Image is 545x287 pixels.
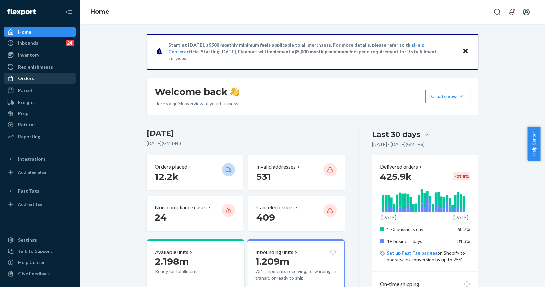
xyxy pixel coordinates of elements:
[155,212,167,223] span: 24
[209,42,267,48] span: $500 monthly minimum fee
[4,235,76,245] a: Settings
[491,5,504,19] button: Open Search Box
[461,47,470,56] button: Close
[453,172,470,180] div: -27.6 %
[18,121,36,128] div: Returns
[4,119,76,130] a: Returns
[380,171,412,182] span: 425.9k
[18,87,32,94] div: Parcel
[230,87,239,96] img: hand-wave emoji
[18,270,50,277] div: Give Feedback
[527,127,540,161] button: Help Center
[505,5,518,19] button: Open notifications
[4,38,76,48] a: Inbounds24
[18,188,39,194] div: Fast Tags
[18,237,37,243] div: Settings
[457,238,470,244] span: 31.3%
[4,73,76,84] a: Orders
[147,155,243,190] button: Orders placed 12.2k
[62,5,76,19] button: Close Navigation
[4,62,76,72] a: Replenishments
[18,29,31,35] div: Home
[4,186,76,196] button: Fast Tags
[255,256,289,267] span: 1.209m
[380,163,423,171] button: Delivered orders
[155,163,187,171] p: Orders placed
[387,226,452,233] p: 1 - 3 business days
[248,155,345,190] button: Invalid addresses 531
[90,8,109,15] a: Home
[387,238,452,245] p: 4+ business days
[256,171,271,182] span: 531
[155,86,239,98] h1: Welcome back
[155,100,239,107] p: Here’s a quick overview of your business
[66,40,74,46] div: 24
[4,50,76,60] a: Inventory
[255,249,293,256] p: Inbounding units
[372,129,420,140] div: Last 30 days
[520,5,533,19] button: Open account menu
[155,204,207,211] p: Non-compliance cases
[18,64,53,70] div: Replenishments
[18,248,52,254] div: Talk to Support
[18,75,34,82] div: Orders
[381,214,396,221] p: [DATE]
[7,9,36,15] img: Flexport logo
[18,169,47,175] div: Add Integration
[155,249,188,256] p: Available units
[457,226,470,232] span: 68.7%
[4,131,76,142] a: Reporting
[4,108,76,119] a: Prep
[18,133,40,140] div: Reporting
[256,204,294,211] p: Canceled orders
[4,199,76,210] a: Add Fast Tag
[85,2,115,22] ol: breadcrumbs
[4,268,76,279] button: Give Feedback
[425,90,470,103] button: Create new
[168,42,456,62] p: Starting [DATE], a is applicable to all merchants. For more details, please refer to this article...
[18,99,34,106] div: Freight
[387,250,470,263] p: on Shopify to boost sales conversion by up to 25%.
[147,140,345,147] p: [DATE] ( GMT+8 )
[256,212,275,223] span: 409
[18,259,45,266] div: Help Center
[248,196,345,231] button: Canceled orders 409
[4,154,76,164] button: Integrations
[4,27,76,37] a: Home
[294,49,356,54] span: $5,000 monthly minimum fee
[155,171,179,182] span: 12.2k
[18,40,38,46] div: Inbounds
[18,110,28,117] div: Prep
[4,246,76,256] a: Talk to Support
[372,141,425,148] p: [DATE] - [DATE] ( GMT+8 )
[155,256,189,267] span: 2.198m
[256,163,296,171] p: Invalid addresses
[4,97,76,108] a: Freight
[4,85,76,96] a: Parcel
[147,196,243,231] button: Non-compliance cases 24
[18,156,46,162] div: Integrations
[453,214,468,221] p: [DATE]
[18,201,42,207] div: Add Fast Tag
[387,250,437,256] a: Set up Fast Tag badges
[155,268,217,275] p: Ready for fulfillment
[4,167,76,178] a: Add Integration
[18,52,39,58] div: Inventory
[147,128,345,139] h3: [DATE]
[4,257,76,268] a: Help Center
[255,268,336,281] p: 731 shipments receiving, forwarding, in transit, or ready to ship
